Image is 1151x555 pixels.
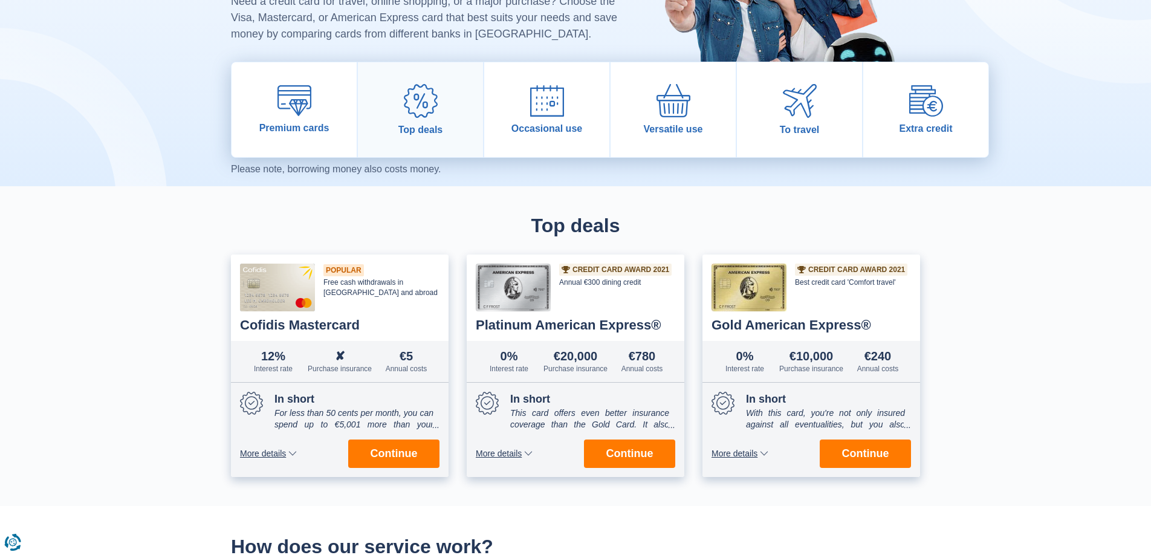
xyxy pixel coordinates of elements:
font: 0% [736,349,754,363]
font: Top deals [398,125,443,135]
font: Free cash withdrawals in [GEOGRAPHIC_DATA] and abroad [323,278,438,297]
font: More details [240,449,286,458]
a: Top deals [358,62,483,157]
button: Continue [348,440,439,468]
font: Annual €300 dining credit [559,278,641,287]
font: Interest rate [725,365,764,373]
font: €5 [400,349,413,363]
font: €780 [629,349,656,363]
font: Continue [371,447,418,459]
a: Extra credit [863,62,988,157]
font: Purchase insurance [308,365,372,373]
font: Interest rate [490,365,528,373]
font: Purchase insurance [543,365,608,373]
img: Gold American Express® [712,264,786,311]
font: 12% [261,349,285,363]
a: Occasional use [484,62,609,157]
a: Credit Card Award 2021 [562,266,669,273]
font: To travel [780,125,820,135]
font: More details [712,449,757,458]
font: In short [510,393,550,405]
img: Premium cards [277,85,311,116]
font: Credit Card Award 2021 [808,265,905,274]
font: Annual costs [386,365,427,373]
font: Occasional use [511,123,582,134]
a: Versatile use [611,62,736,157]
button: Continue [584,440,675,468]
font: Gold American Express® [712,317,871,333]
font: Annual costs [621,365,663,373]
font: Purchase insurance [779,365,843,373]
button: More details [712,449,768,458]
img: Versatile use [657,84,690,117]
font: Annual costs [857,365,899,373]
font: Cofidis Mastercard [240,317,360,333]
font: €20,000 [554,349,597,363]
a: To travel [737,62,862,157]
font: Extra credit [899,123,952,134]
img: Occasional use [530,85,564,117]
font: ✘ [335,349,345,363]
font: This card offers even better insurance coverage than the Gold Card. It also offers premium travel... [510,408,669,465]
font: Premium cards [259,123,329,133]
font: With this card, you're not only insured against all eventualities, but you also receive up to 1% ... [746,408,905,489]
font: Credit Card Award 2021 [572,265,669,274]
button: More details [240,449,297,458]
font: Interest rate [254,365,293,373]
font: Platinum American Express® [476,317,661,333]
font: In short [746,393,786,405]
font: For less than 50 cents per month, you can spend up to €5,001 more than your budget and choose you... [274,408,433,477]
img: Top deals [404,84,438,118]
img: Extra credit [909,85,943,116]
img: Cofidis Mastercard [240,264,315,311]
font: €10,000 [789,349,833,363]
a: Credit Card Award 2021 [797,266,905,273]
img: Platinum American Express® [476,264,551,311]
font: Continue [842,447,889,459]
font: In short [274,393,314,405]
font: Versatile use [644,124,703,134]
img: To travel [783,84,817,118]
button: More details [476,449,533,458]
a: Premium cards [232,62,357,157]
font: Popular [326,266,362,274]
font: Top deals [531,215,620,236]
font: €240 [864,349,892,363]
font: Best credit card 'Comfort travel' [795,278,896,287]
font: 0% [501,349,518,363]
font: Continue [606,447,653,459]
button: Continue [820,440,911,468]
font: More details [476,449,522,458]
